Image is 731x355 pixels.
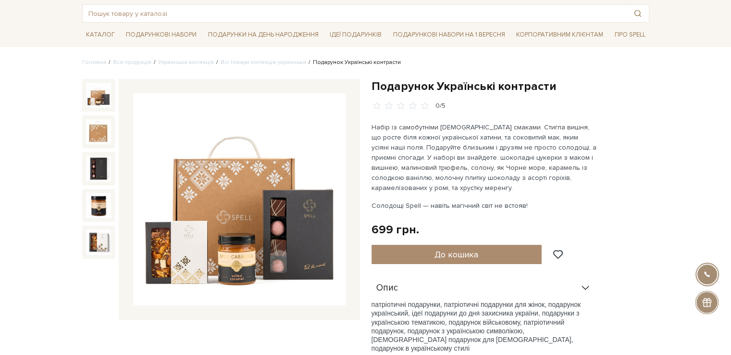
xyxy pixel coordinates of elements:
[389,26,509,43] a: Подарункові набори на 1 Вересня
[86,229,111,254] img: Подарунок Українські контрасти
[372,79,649,94] h1: Подарунок Українські контрасти
[627,5,649,22] button: Пошук товару у каталозі
[83,5,627,22] input: Пошук товару у каталозі
[434,249,478,260] span: До кошика
[204,27,322,42] a: Подарунки на День народження
[376,284,398,292] span: Опис
[326,27,385,42] a: Ідеї подарунків
[82,27,119,42] a: Каталог
[86,119,111,144] img: Подарунок Українські контрасти
[306,58,401,67] li: Подарунок Українські контрасти
[372,327,573,352] span: , подарунок з українською символікою, [DEMOGRAPHIC_DATA] подарунок для [DEMOGRAPHIC_DATA], подару...
[133,93,346,306] img: Подарунок Українські контрасти
[86,193,111,218] img: Подарунок Українські контрасти
[611,27,649,42] a: Про Spell
[372,201,597,211] p: Солодощі Spell — навіть магічний світ не встояв!
[512,26,607,43] a: Корпоративним клієнтам
[372,222,419,237] div: 699 грн.
[435,101,446,111] div: 0/5
[113,59,151,66] a: Вся продукція
[221,59,306,66] a: Всі товари колекція українська
[86,83,111,108] img: Подарунок Українські контрасти
[372,245,542,264] button: До кошика
[372,122,597,193] p: Набір із самобутніми [DEMOGRAPHIC_DATA] смаками. Стигла вишня, що росте біля кожної української х...
[86,156,111,181] img: Подарунок Українські контрасти
[82,59,106,66] a: Головна
[122,27,200,42] a: Подарункові набори
[158,59,214,66] a: Українська колекція
[372,301,581,335] span: патріотичні подарунки, патріотичні подарунки для жінок, подарунок український, ідеї подарунки до ...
